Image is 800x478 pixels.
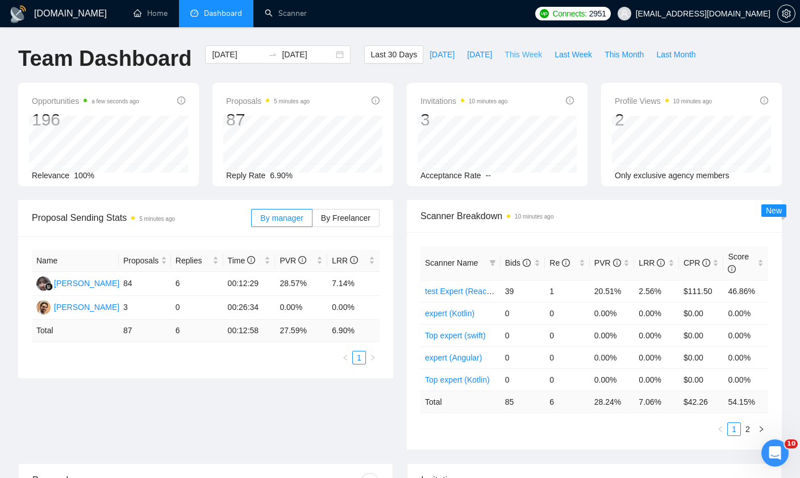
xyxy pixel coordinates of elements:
[350,256,358,264] span: info-circle
[369,354,376,361] span: right
[505,48,542,61] span: This Week
[342,354,349,361] span: left
[32,211,251,225] span: Proposal Sending Stats
[723,324,768,346] td: 0.00%
[540,9,549,18] img: upwork-logo.png
[723,346,768,368] td: 0.00%
[280,256,306,265] span: PVR
[204,9,242,18] span: Dashboard
[590,324,635,346] td: 0.00%
[171,272,223,296] td: 6
[423,45,461,64] button: [DATE]
[590,368,635,391] td: 0.00%
[32,94,139,108] span: Opportunities
[171,296,223,320] td: 0
[190,9,198,17] span: dashboard
[555,48,592,61] span: Last Week
[268,50,277,59] span: swap-right
[545,324,590,346] td: 0
[32,109,139,131] div: 196
[487,254,498,271] span: filter
[247,256,255,264] span: info-circle
[461,45,498,64] button: [DATE]
[223,296,276,320] td: 00:26:34
[265,9,307,18] a: searchScanner
[545,391,590,413] td: 6
[548,45,598,64] button: Last Week
[766,206,782,215] span: New
[119,250,171,272] th: Proposals
[741,423,754,435] a: 2
[741,422,755,436] li: 2
[679,368,724,391] td: $0.00
[327,296,380,320] td: 0.00%
[728,265,736,273] span: info-circle
[36,278,137,287] a: NF[PERSON_NAME] Ayra
[171,320,223,342] td: 6
[260,213,303,223] span: By manager
[615,109,712,131] div: 2
[425,375,490,384] a: Top expert (Kotlin)
[615,171,730,180] span: Only exclusive agency members
[425,309,474,318] a: expert (Kotlin)
[590,391,635,413] td: 28.24 %
[728,252,749,274] span: Score
[420,171,481,180] span: Acceptance Rate
[679,391,724,413] td: $ 42.26
[275,320,327,342] td: 27.59 %
[352,351,366,364] li: 1
[702,259,710,267] span: info-circle
[339,351,352,364] li: Previous Page
[634,324,679,346] td: 0.00%
[501,346,545,368] td: 0
[364,45,423,64] button: Last 30 Days
[501,302,545,324] td: 0
[679,346,724,368] td: $0.00
[515,213,553,220] time: 10 minutes ago
[723,280,768,302] td: 46.86%
[327,272,380,296] td: 7.14%
[372,97,380,104] span: info-circle
[650,45,702,64] button: Last Month
[425,287,516,296] a: test Expert (React Native)
[717,426,724,433] span: left
[321,213,370,223] span: By Freelancer
[594,258,621,267] span: PVR
[566,97,574,104] span: info-circle
[777,5,795,23] button: setting
[501,368,545,391] td: 0
[18,45,191,72] h1: Team Dashboard
[270,171,293,180] span: 6.90%
[562,259,570,267] span: info-circle
[420,109,507,131] div: 3
[425,258,478,267] span: Scanner Name
[123,254,159,267] span: Proposals
[728,423,740,435] a: 1
[498,45,548,64] button: This Week
[552,7,586,20] span: Connects:
[32,320,119,342] td: Total
[370,48,417,61] span: Last 30 Days
[327,320,380,342] td: 6.90 %
[119,272,171,296] td: 84
[545,302,590,324] td: 0
[353,351,365,364] a: 1
[755,422,768,436] button: right
[275,296,327,320] td: 0.00%
[425,353,482,362] a: expert (Angular)
[723,302,768,324] td: 0.00%
[134,9,168,18] a: homeHome
[268,50,277,59] span: to
[684,258,710,267] span: CPR
[755,422,768,436] li: Next Page
[723,368,768,391] td: 0.00%
[613,259,621,267] span: info-circle
[298,256,306,264] span: info-circle
[32,250,119,272] th: Name
[590,280,635,302] td: 20.51%
[139,216,175,222] time: 5 minutes ago
[339,351,352,364] button: left
[54,277,137,290] div: [PERSON_NAME] Ayra
[420,94,507,108] span: Invitations
[223,320,276,342] td: 00:12:58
